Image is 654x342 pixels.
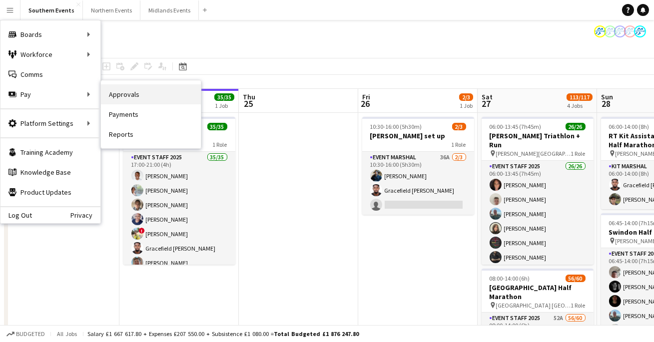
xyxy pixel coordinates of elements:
[567,93,593,101] span: 113/117
[101,84,201,104] a: Approvals
[604,25,616,37] app-user-avatar: RunThrough Events
[459,93,473,101] span: 2/3
[213,141,227,148] span: 1 Role
[490,275,530,282] span: 08:00-14:00 (6h)
[594,25,606,37] app-user-avatar: RunThrough Events
[0,113,100,133] div: Platform Settings
[0,64,100,84] a: Comms
[0,182,100,202] a: Product Updates
[571,150,586,157] span: 1 Role
[207,123,227,130] span: 35/35
[370,123,422,130] span: 10:30-16:00 (5h30m)
[362,92,370,101] span: Fri
[614,25,626,37] app-user-avatar: RunThrough Events
[20,0,83,20] button: Southern Events
[16,331,45,338] span: Budgeted
[482,117,594,265] app-job-card: 06:00-13:45 (7h45m)26/26[PERSON_NAME] Triathlon + Run [PERSON_NAME][GEOGRAPHIC_DATA], [GEOGRAPHIC...
[140,0,199,20] button: Midlands Events
[0,162,100,182] a: Knowledge Base
[496,302,571,309] span: [GEOGRAPHIC_DATA] [GEOGRAPHIC_DATA]
[624,25,636,37] app-user-avatar: RunThrough Events
[362,152,474,215] app-card-role: Event Marshal36A2/310:30-16:00 (5h30m)[PERSON_NAME]Gracefield [PERSON_NAME]
[452,141,466,148] span: 1 Role
[243,92,255,101] span: Thu
[87,330,359,338] div: Salary £1 667 617.80 + Expenses £207 550.00 + Subsistence £1 080.00 =
[490,123,542,130] span: 06:00-13:45 (7h45m)
[0,84,100,104] div: Pay
[571,302,586,309] span: 1 Role
[609,123,650,130] span: 06:00-14:00 (8h)
[600,98,613,109] span: 28
[361,98,370,109] span: 26
[55,330,79,338] span: All jobs
[362,131,474,140] h3: [PERSON_NAME] set up
[214,93,234,101] span: 35/35
[0,211,32,219] a: Log Out
[482,283,594,301] h3: [GEOGRAPHIC_DATA] Half Marathon
[482,92,493,101] span: Sat
[566,275,586,282] span: 56/60
[362,117,474,215] app-job-card: 10:30-16:00 (5h30m)2/3[PERSON_NAME] set up1 RoleEvent Marshal36A2/310:30-16:00 (5h30m)[PERSON_NAM...
[601,92,613,101] span: Sun
[101,104,201,124] a: Payments
[567,102,592,109] div: 4 Jobs
[0,24,100,44] div: Boards
[482,131,594,149] h3: [PERSON_NAME] Triathlon + Run
[0,44,100,64] div: Workforce
[241,98,255,109] span: 25
[70,211,100,219] a: Privacy
[452,123,466,130] span: 2/3
[274,330,359,338] span: Total Budgeted £1 876 247.80
[566,123,586,130] span: 26/26
[139,228,145,234] span: !
[83,0,140,20] button: Northern Events
[0,142,100,162] a: Training Academy
[634,25,646,37] app-user-avatar: RunThrough Events
[5,329,46,340] button: Budgeted
[496,150,571,157] span: [PERSON_NAME][GEOGRAPHIC_DATA], [GEOGRAPHIC_DATA], [GEOGRAPHIC_DATA]
[480,98,493,109] span: 27
[215,102,234,109] div: 1 Job
[101,124,201,144] a: Reports
[123,117,235,265] app-job-card: 17:00-21:00 (4h)35/35Battersea CTS The Bandstand1 RoleEvent Staff 202535/3517:00-21:00 (4h)[PERSO...
[460,102,473,109] div: 1 Job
